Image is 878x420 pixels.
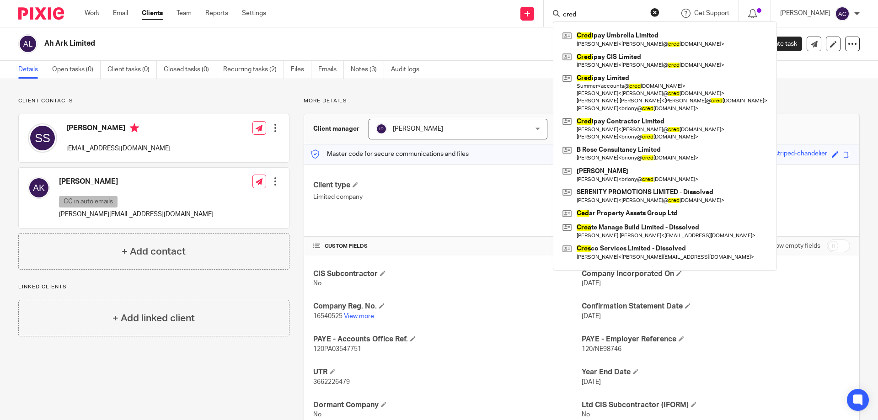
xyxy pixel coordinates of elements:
i: Primary [130,123,139,133]
span: [PERSON_NAME] [393,126,443,132]
button: Clear [650,8,659,17]
h4: Confirmation Statement Date [582,302,850,311]
span: Get Support [694,10,729,16]
h4: Company Incorporated On [582,269,850,279]
h4: PAYE - Accounts Office Ref. [313,335,582,344]
span: No [313,411,321,418]
h4: Ltd CIS Subcontractor (IFORM) [582,400,850,410]
img: svg%3E [28,123,57,153]
h4: UTR [313,367,582,377]
a: Team [177,9,192,18]
span: [DATE] [582,379,601,385]
h4: [PERSON_NAME] [66,123,171,135]
h4: [PERSON_NAME] [59,177,214,186]
a: Email [113,9,128,18]
h3: Client manager [313,124,359,133]
h4: Client type [313,181,582,190]
img: svg%3E [28,177,50,199]
label: Show empty fields [768,241,820,250]
p: More details [304,97,860,105]
h2: Ah Ark Limited [44,39,597,48]
img: svg%3E [376,123,387,134]
a: Recurring tasks (2) [223,61,284,79]
span: [DATE] [582,280,601,287]
span: No [313,280,321,287]
a: Work [85,9,99,18]
h4: CIS Subcontractor [313,269,582,279]
a: Settings [242,9,266,18]
input: Search [562,11,644,19]
a: Emails [318,61,344,79]
a: Client tasks (0) [107,61,157,79]
p: Limited company [313,192,582,202]
a: Closed tasks (0) [164,61,216,79]
span: 120/NE98746 [582,346,621,352]
span: 120PA03547751 [313,346,361,352]
p: Linked clients [18,283,289,291]
span: No [582,411,590,418]
h4: + Add contact [122,245,186,259]
a: Reports [205,9,228,18]
span: 16540525 [313,313,343,319]
a: Clients [142,9,163,18]
a: Notes (3) [351,61,384,79]
span: [DATE] [582,313,601,319]
p: CC in auto emails [59,196,118,207]
a: View more [344,313,374,319]
p: Master code for secure communications and files [311,149,469,159]
p: [PERSON_NAME][EMAIL_ADDRESS][DOMAIN_NAME] [59,210,214,219]
img: svg%3E [18,34,37,53]
p: Client contacts [18,97,289,105]
a: Audit logs [391,61,426,79]
p: [PERSON_NAME] [780,9,830,18]
p: [EMAIL_ADDRESS][DOMAIN_NAME] [66,144,171,153]
img: Pixie [18,7,64,20]
a: Files [291,61,311,79]
h4: Company Reg. No. [313,302,582,311]
span: 3662226479 [313,379,350,385]
h4: PAYE - Employer Reference [582,335,850,344]
img: svg%3E [835,6,850,21]
h4: CUSTOM FIELDS [313,243,582,250]
h4: Year End Date [582,367,850,377]
h4: + Add linked client [112,311,195,325]
a: Details [18,61,45,79]
h4: Dormant Company [313,400,582,410]
a: Open tasks (0) [52,61,101,79]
